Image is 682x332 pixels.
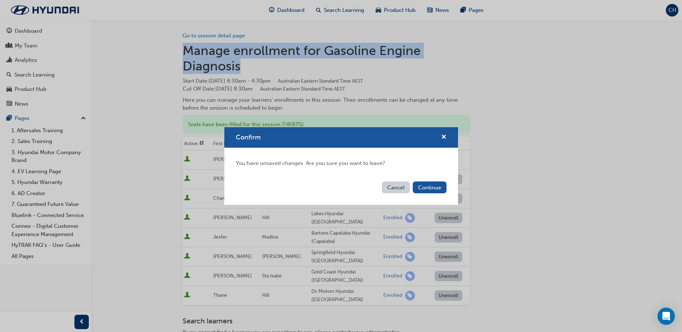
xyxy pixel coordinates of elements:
[236,133,261,141] span: Confirm
[224,127,458,205] div: Confirm
[658,308,675,325] div: Open Intercom Messenger
[382,181,410,193] button: Cancel
[224,148,458,179] div: You have unsaved changes. Are you sure you want to leave?
[441,133,447,142] button: cross-icon
[441,134,447,141] span: cross-icon
[413,181,447,193] button: Continue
